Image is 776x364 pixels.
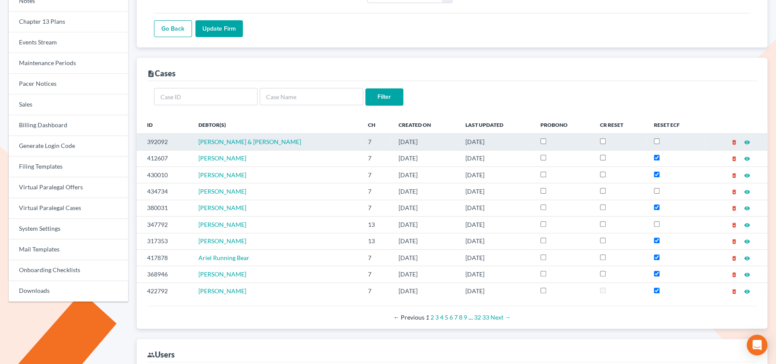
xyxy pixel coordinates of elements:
[459,150,534,166] td: [DATE]
[744,237,750,245] a: visibility
[744,222,750,228] i: visibility
[392,266,459,282] td: [DATE]
[260,88,363,105] input: Case Name
[195,20,243,38] input: Update Firm
[593,116,647,133] th: CR Reset
[392,183,459,200] td: [DATE]
[198,154,246,162] span: [PERSON_NAME]
[459,166,534,183] td: [DATE]
[198,221,246,228] a: [PERSON_NAME]
[137,116,192,133] th: ID
[392,249,459,266] td: [DATE]
[731,139,737,145] i: delete_forever
[198,287,246,295] a: [PERSON_NAME]
[9,177,128,198] a: Virtual Paralegal Offers
[9,136,128,157] a: Generate Login Code
[744,171,750,179] a: visibility
[198,237,246,245] a: [PERSON_NAME]
[147,351,155,359] i: group
[147,68,176,78] div: Cases
[731,222,737,228] i: delete_forever
[731,173,737,179] i: delete_forever
[9,219,128,239] a: System Settings
[449,314,453,321] a: Page 6
[459,217,534,233] td: [DATE]
[440,314,443,321] a: Page 4
[731,205,737,211] i: delete_forever
[137,134,192,150] td: 392092
[361,183,391,200] td: 7
[430,314,434,321] a: Page 2
[454,314,458,321] a: Page 7
[147,349,175,360] div: Users
[137,266,192,282] td: 368946
[361,233,391,249] td: 13
[198,188,246,195] a: [PERSON_NAME]
[744,188,750,195] a: visibility
[9,94,128,115] a: Sales
[731,156,737,162] i: delete_forever
[474,314,481,321] a: Page 32
[744,205,750,211] i: visibility
[744,156,750,162] i: visibility
[731,238,737,245] i: delete_forever
[744,139,750,145] i: visibility
[482,314,489,321] a: Page 33
[459,266,534,282] td: [DATE]
[361,266,391,282] td: 7
[744,173,750,179] i: visibility
[192,116,361,133] th: Debtor(s)
[435,314,439,321] a: Page 3
[731,270,737,278] a: delete_forever
[392,282,459,299] td: [DATE]
[361,200,391,216] td: 7
[731,272,737,278] i: delete_forever
[731,204,737,211] a: delete_forever
[731,254,737,261] a: delete_forever
[198,138,301,145] a: [PERSON_NAME] & [PERSON_NAME]
[137,166,192,183] td: 430010
[731,189,737,195] i: delete_forever
[747,335,767,355] div: Open Intercom Messenger
[744,270,750,278] a: visibility
[459,134,534,150] td: [DATE]
[9,53,128,74] a: Maintenance Periods
[459,116,534,133] th: Last Updated
[744,138,750,145] a: visibility
[464,314,467,321] a: Page 9
[361,166,391,183] td: 7
[361,150,391,166] td: 7
[137,183,192,200] td: 434734
[9,198,128,219] a: Virtual Paralegal Cases
[361,134,391,150] td: 7
[731,138,737,145] a: delete_forever
[426,314,429,321] em: Page 1
[198,270,246,278] a: [PERSON_NAME]
[731,171,737,179] a: delete_forever
[647,116,705,133] th: Reset ECF
[137,233,192,249] td: 317353
[459,249,534,266] td: [DATE]
[365,88,403,106] input: Filter
[9,115,128,136] a: Billing Dashboard
[361,249,391,266] td: 7
[137,200,192,216] td: 380031
[198,171,246,179] a: [PERSON_NAME]
[198,204,246,211] a: [PERSON_NAME]
[154,20,192,38] a: Go Back
[731,255,737,261] i: delete_forever
[392,217,459,233] td: [DATE]
[731,154,737,162] a: delete_forever
[744,287,750,295] a: visibility
[392,233,459,249] td: [DATE]
[9,281,128,301] a: Downloads
[731,287,737,295] a: delete_forever
[137,282,192,299] td: 422792
[392,166,459,183] td: [DATE]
